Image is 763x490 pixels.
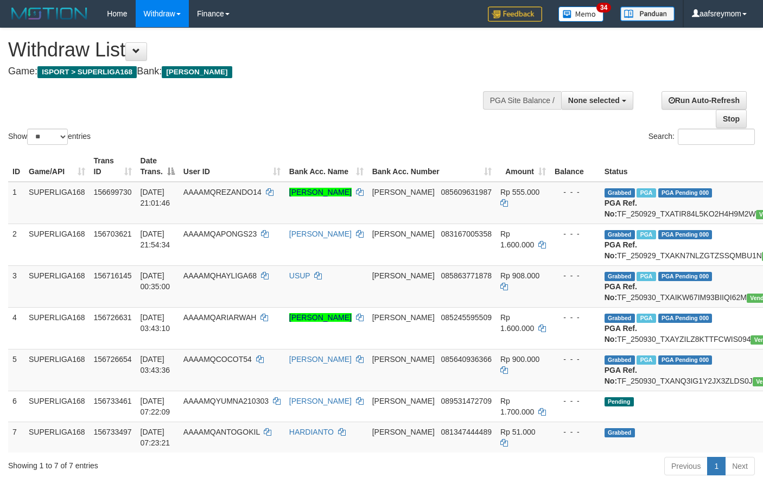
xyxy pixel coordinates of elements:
span: [PERSON_NAME] [372,271,435,280]
td: SUPERLIGA168 [24,265,90,307]
span: 34 [596,3,611,12]
span: Grabbed [605,188,635,198]
span: [PERSON_NAME] [372,188,435,196]
span: 156703621 [94,230,132,238]
span: Grabbed [605,355,635,365]
img: MOTION_logo.png [8,5,91,22]
h4: Game: Bank: [8,66,498,77]
a: [PERSON_NAME] [289,230,352,238]
span: [PERSON_NAME] [372,397,435,405]
button: None selected [561,91,633,110]
span: Rp 900.000 [500,355,539,364]
span: [DATE] 03:43:10 [141,313,170,333]
span: AAAAMQREZANDO14 [183,188,262,196]
span: Grabbed [605,314,635,323]
span: 156733461 [94,397,132,405]
td: SUPERLIGA168 [24,224,90,265]
span: Rp 1.600.000 [500,313,534,333]
a: [PERSON_NAME] [289,188,352,196]
span: [PERSON_NAME] [372,313,435,322]
span: Marked by aafchhiseyha [637,314,656,323]
span: Rp 908.000 [500,271,539,280]
span: Copy 081347444489 to clipboard [441,428,492,436]
span: [DATE] 03:43:36 [141,355,170,374]
span: Marked by aafchhiseyha [637,355,656,365]
span: [PERSON_NAME] [372,428,435,436]
span: AAAAMQARIARWAH [183,313,257,322]
span: AAAAMQCOCOT54 [183,355,252,364]
span: AAAAMQHAYLIGA68 [183,271,257,280]
a: Previous [664,457,708,475]
th: Game/API: activate to sort column ascending [24,151,90,182]
span: [PERSON_NAME] [162,66,232,78]
span: 156733497 [94,428,132,436]
span: Copy 085609631987 to clipboard [441,188,492,196]
td: SUPERLIGA168 [24,422,90,453]
span: [DATE] 00:35:00 [141,271,170,291]
div: - - - [555,270,596,281]
td: 2 [8,224,24,265]
a: [PERSON_NAME] [289,355,352,364]
span: Rp 51.000 [500,428,536,436]
span: 156726631 [94,313,132,322]
span: Copy 083167005358 to clipboard [441,230,492,238]
a: HARDIANTO [289,428,334,436]
h1: Withdraw List [8,39,498,61]
div: - - - [555,354,596,365]
span: Marked by aafchhiseyha [637,272,656,281]
th: ID [8,151,24,182]
span: Marked by aafchhiseyha [637,188,656,198]
input: Search: [678,129,755,145]
div: - - - [555,228,596,239]
a: [PERSON_NAME] [289,313,352,322]
span: Copy 085640936366 to clipboard [441,355,492,364]
span: Copy 085245595509 to clipboard [441,313,492,322]
label: Search: [648,129,755,145]
a: USUP [289,271,310,280]
div: - - - [555,187,596,198]
b: PGA Ref. No: [605,366,637,385]
b: PGA Ref. No: [605,324,637,343]
span: [PERSON_NAME] [372,355,435,364]
b: PGA Ref. No: [605,240,637,260]
span: PGA Pending [658,230,713,239]
span: 156726654 [94,355,132,364]
span: Pending [605,397,634,406]
td: 6 [8,391,24,422]
span: None selected [568,96,620,105]
a: 1 [707,457,726,475]
td: 3 [8,265,24,307]
span: 156699730 [94,188,132,196]
span: Rp 1.700.000 [500,397,534,416]
span: Rp 555.000 [500,188,539,196]
span: AAAAMQYUMNA210303 [183,397,269,405]
td: SUPERLIGA168 [24,307,90,349]
span: Marked by aafchhiseyha [637,230,656,239]
span: PGA Pending [658,272,713,281]
span: [DATE] 21:54:34 [141,230,170,249]
div: Showing 1 to 7 of 7 entries [8,456,310,471]
span: PGA Pending [658,314,713,323]
div: - - - [555,427,596,437]
select: Showentries [27,129,68,145]
span: Rp 1.600.000 [500,230,534,249]
td: 7 [8,422,24,453]
a: [PERSON_NAME] [289,397,352,405]
th: Balance [550,151,600,182]
span: PGA Pending [658,188,713,198]
span: AAAAMQAPONGS23 [183,230,257,238]
td: SUPERLIGA168 [24,349,90,391]
span: ISPORT > SUPERLIGA168 [37,66,137,78]
div: PGA Site Balance / [483,91,561,110]
td: SUPERLIGA168 [24,182,90,224]
th: Date Trans.: activate to sort column descending [136,151,179,182]
span: 156716145 [94,271,132,280]
a: Run Auto-Refresh [662,91,747,110]
th: User ID: activate to sort column ascending [179,151,285,182]
th: Amount: activate to sort column ascending [496,151,550,182]
b: PGA Ref. No: [605,199,637,218]
td: 4 [8,307,24,349]
a: Stop [716,110,747,128]
span: [PERSON_NAME] [372,230,435,238]
td: SUPERLIGA168 [24,391,90,422]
